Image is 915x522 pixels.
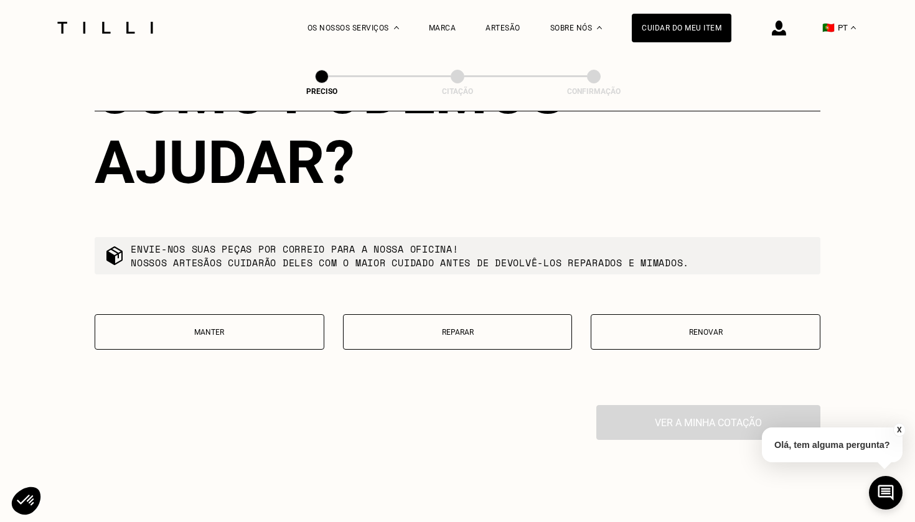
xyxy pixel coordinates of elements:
div: Confirmação [532,87,656,96]
img: Menu suspenso [394,26,399,29]
button: X [893,423,906,437]
p: Reparar [350,328,566,337]
img: Logotipo do serviço de costura Tilli [53,22,157,34]
a: Artesão [486,24,520,32]
div: Preciso [260,87,384,96]
button: Renovar [591,314,820,350]
img: Menu suspenso sobre [597,26,602,29]
button: Manter [95,314,324,350]
div: Como podemos ajudar? [95,58,820,197]
span: 🇵🇹 [822,22,835,34]
img: commande colis [105,246,124,266]
p: Manter [101,328,317,337]
img: ícone de login [772,21,786,35]
a: Marca [429,24,456,32]
p: Olá, tem alguma pergunta? [762,427,903,462]
p: Renovar [598,328,814,337]
p: Envie-nos suas peças por correio para a nossa oficina! Nossos artesãos cuidarão deles com o maior... [131,242,689,269]
div: Citação [395,87,520,96]
a: Cuidar do meu item [632,14,731,42]
img: menu déroulant [851,26,856,29]
button: Reparar [343,314,573,350]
